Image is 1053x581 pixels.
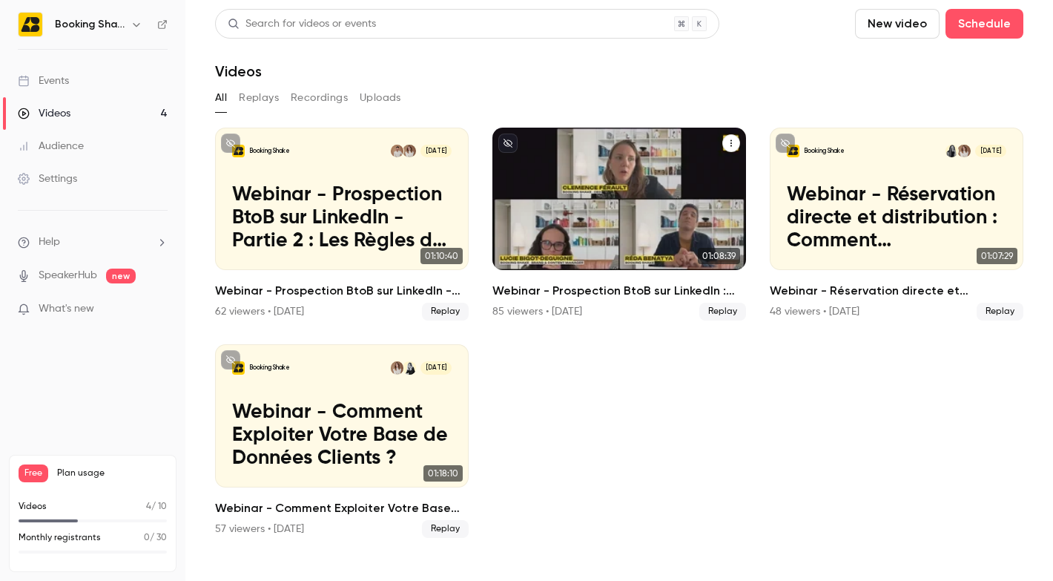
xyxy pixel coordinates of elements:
span: [DATE] [420,145,452,157]
span: 01:10:40 [420,248,463,264]
p: Webinar - Réservation directe et distribution : Comment [PERSON_NAME] événementiels et les hôtels... [787,184,1006,253]
p: Booking Shake [249,147,290,156]
span: Help [39,234,60,250]
span: 01:07:29 [977,248,1017,264]
button: unpublished [221,350,240,370]
img: Clémence Férault [391,361,403,374]
button: Recordings [291,86,348,110]
h2: Webinar - Prospection BtoB sur LinkedIn : Les Règles du Jeu pour Décrocher des Clients [492,282,746,300]
iframe: Noticeable Trigger [150,303,168,316]
span: 01:08:39 [698,248,740,264]
span: 0 [144,534,150,542]
p: Monthly registrants [19,531,101,545]
h2: Webinar - Prospection BtoB sur LinkedIn - Partie 2 : Les Règles du Jeu pour Décrocher des Clients [215,282,469,300]
a: Webinar - Prospection BtoB sur LinkedIn - Partie 2 : Les Règles du Jeu pour Décrocher des Clients... [215,128,469,321]
button: unpublished [776,134,795,153]
button: Schedule [945,9,1023,39]
p: Booking Shake [249,364,290,372]
div: 85 viewers • [DATE] [492,304,582,319]
li: help-dropdown-opener [18,234,168,250]
p: Webinar - Comment Exploiter Votre Base de Données Clients ? [232,401,452,470]
img: Booking Shake [19,13,42,36]
span: Replay [422,520,469,538]
button: All [215,86,227,110]
div: Videos [18,106,70,121]
span: What's new [39,301,94,317]
span: 01:18:10 [423,465,463,482]
span: Free [19,465,48,482]
button: Uploads [360,86,401,110]
span: 4 [146,502,151,511]
button: unpublished [498,134,518,153]
span: [DATE] [420,361,452,374]
a: SpeakerHub [39,268,97,283]
button: Replays [239,86,279,110]
img: Marjolaine Leveque [945,145,958,157]
li: Webinar - Prospection BtoB sur LinkedIn - Partie 2 : Les Règles du Jeu pour Décrocher des Clients [215,128,469,321]
a: Webinar - Réservation directe et distribution : Comment les lieux événementiels et les hôtels peu... [770,128,1023,321]
img: Clémence Férault [403,145,415,157]
li: Webinar - Prospection BtoB sur LinkedIn : Les Règles du Jeu pour Décrocher des Clients [492,128,746,321]
div: Audience [18,139,84,154]
span: new [106,269,136,283]
span: Replay [977,303,1023,321]
span: [DATE] [975,145,1006,157]
p: Videos [19,500,47,513]
button: New video [855,9,940,39]
li: Webinar - Comment Exploiter Votre Base de Données Clients ? [215,344,469,537]
span: Replay [699,303,746,321]
div: 48 viewers • [DATE] [770,304,859,319]
img: Delphine Porcher [403,361,415,374]
div: Events [18,73,69,88]
section: Videos [215,9,1023,572]
h6: Booking Shake [55,17,125,32]
p: Webinar - Prospection BtoB sur LinkedIn - Partie 2 : Les Règles du Jeu pour Décrocher des Clients [232,184,452,253]
a: 01:08:39Webinar - Prospection BtoB sur LinkedIn : Les Règles du Jeu pour Décrocher des Clients85 ... [492,128,746,321]
a: Webinar - Comment Exploiter Votre Base de Données Clients ? Booking ShakeDelphine PorcherClémence... [215,344,469,537]
div: Search for videos or events [228,16,376,32]
img: Clémence Férault [957,145,970,157]
h1: Videos [215,62,262,80]
span: Plan usage [57,467,167,479]
p: / 10 [146,500,167,513]
div: 57 viewers • [DATE] [215,522,304,536]
span: Replay [422,303,469,321]
button: unpublished [221,134,240,153]
h2: Webinar - Réservation directe et distribution : Comment [PERSON_NAME] événementiels et les hôtels... [770,282,1023,300]
div: Settings [18,171,77,186]
p: / 30 [144,531,167,545]
ul: Videos [215,128,1023,538]
h2: Webinar - Comment Exploiter Votre Base de Données Clients ? [215,499,469,517]
img: Réda Benatya [391,145,403,157]
p: Booking Shake [804,147,845,156]
div: 62 viewers • [DATE] [215,304,304,319]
